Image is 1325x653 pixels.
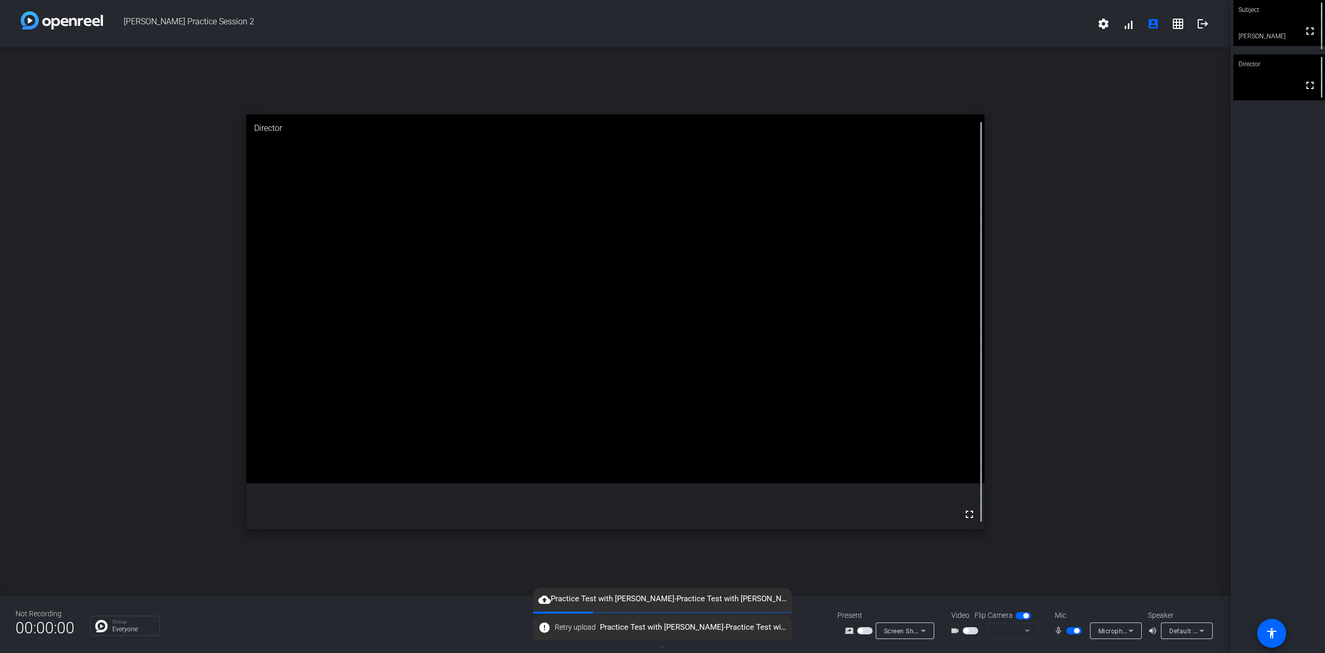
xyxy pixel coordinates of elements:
div: Director [1233,54,1325,74]
mat-icon: settings [1097,18,1110,30]
mat-icon: grid_on [1172,18,1184,30]
button: signal_cellular_alt [1116,11,1141,36]
span: [PERSON_NAME] Practice Session 2 [103,11,1091,36]
span: Default - Speakers (2- Realtek(R) Audio) [1169,627,1288,635]
span: Practice Test with [PERSON_NAME]-Practice Test with [PERSON_NAME]-Session 3-2025-10-13-14-19-17-8... [533,593,792,605]
span: Microphone Array (2- Realtek(R) Audio) [1098,627,1216,635]
p: Group [112,619,154,625]
span: ▼ [659,643,667,652]
mat-icon: fullscreen [1304,25,1316,37]
span: Retry upload [555,622,596,633]
span: Screen Sharing [884,627,930,635]
mat-icon: cloud_upload [538,593,551,606]
mat-icon: fullscreen [963,508,976,521]
div: Not Recording [16,609,75,619]
mat-icon: account_box [1147,18,1159,30]
span: Flip Camera [975,610,1013,621]
div: Mic [1044,610,1148,621]
div: Present [837,610,941,621]
span: 00:00:00 [16,615,75,641]
span: Practice Test with [PERSON_NAME]-Practice Test with [PERSON_NAME]-Session 1-2025-10-13-14-10-29-7... [533,618,792,637]
mat-icon: accessibility [1265,627,1278,640]
img: white-gradient.svg [21,11,103,29]
mat-icon: mic_none [1054,625,1066,637]
mat-icon: screen_share_outline [845,625,857,637]
mat-icon: logout [1197,18,1209,30]
div: Speaker [1148,610,1210,621]
div: Director [246,114,985,142]
mat-icon: videocam_outline [950,625,963,637]
p: Everyone [112,626,154,632]
mat-icon: error [538,621,551,634]
mat-icon: fullscreen [1304,79,1316,92]
img: Chat Icon [95,620,108,632]
mat-icon: volume_up [1148,625,1160,637]
span: Video [951,610,969,621]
